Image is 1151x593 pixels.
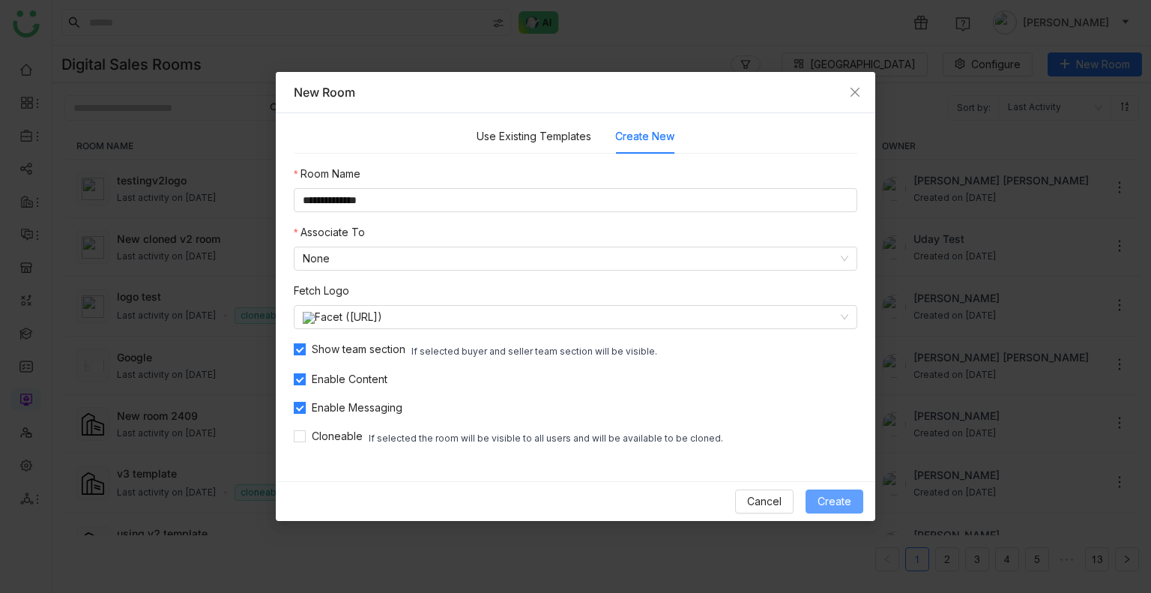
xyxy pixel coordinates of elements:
span: Enable Content [306,371,393,388]
span: Cancel [747,493,782,510]
label: Associate To [294,224,365,241]
div: If selected buyer and seller team section will be visible. [411,345,657,359]
button: Create New [615,128,674,145]
img: facet.ai [303,312,315,324]
nz-select-item: None [303,247,848,270]
label: Fetch Logo [294,283,349,299]
button: Create [806,490,863,514]
button: Use Existing Templates [477,128,591,145]
div: If selected the room will be visible to all users and will be available to be cloned. [369,432,723,446]
label: Room Name [294,166,360,182]
button: Close [835,72,875,112]
div: New Room [294,84,857,100]
span: Enable Messaging [306,400,408,416]
button: Cancel [735,490,794,514]
nz-select-item: Facet (facet.ai) [303,306,848,328]
span: Cloneable [306,428,369,445]
span: Show team section [306,341,411,358]
span: Create [818,493,851,510]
